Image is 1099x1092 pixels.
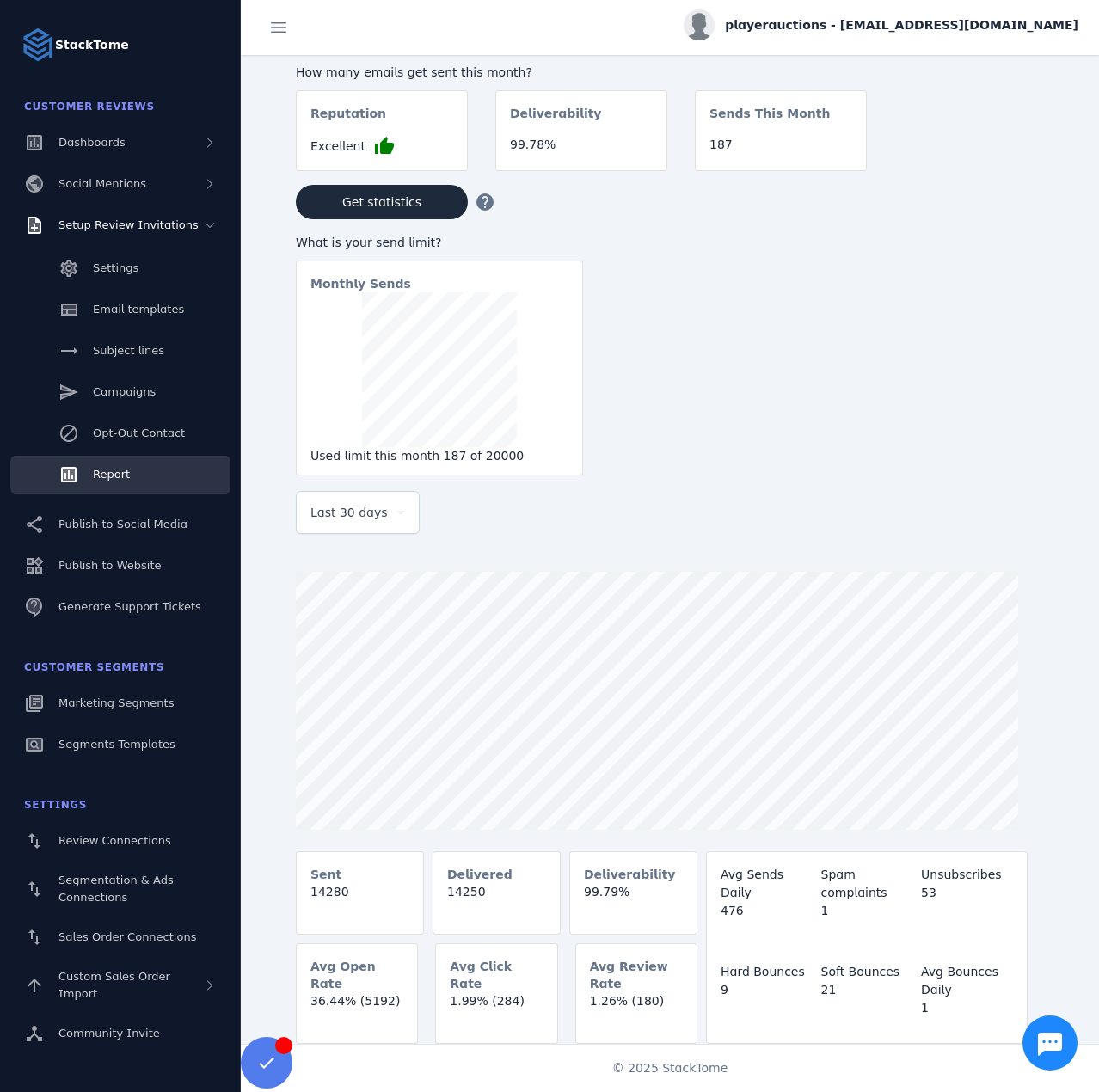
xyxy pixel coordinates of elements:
a: Sales Order Connections [10,918,230,956]
a: Publish to Social Media [10,506,230,543]
div: Avg Bounces Daily [921,963,1013,999]
a: Segmentation & Ads Connections [10,863,230,915]
mat-card-subtitle: Avg Click Rate [450,958,543,992]
a: Segments Templates [10,726,230,764]
mat-card-subtitle: Deliverability [584,866,676,883]
div: Spam complaints [821,866,913,902]
span: Subject lines [93,344,164,357]
a: Generate Support Tickets [10,588,230,626]
span: Marketing Segments [58,696,174,709]
span: Last 30 days [310,502,388,523]
span: Review Connections [58,834,171,847]
img: profile.jpg [684,9,715,40]
mat-card-content: 187 [696,136,866,168]
a: Settings [10,249,230,287]
span: Report [93,468,130,481]
button: playerauctions - [EMAIL_ADDRESS][DOMAIN_NAME] [684,9,1078,40]
span: Sales Order Connections [58,930,196,943]
span: Settings [24,799,87,811]
span: © 2025 StackTome [612,1059,728,1077]
span: Get statistics [342,196,421,208]
span: Dashboards [58,136,126,149]
div: 21 [821,981,913,999]
div: Used limit this month 187 of 20000 [310,447,568,465]
span: Email templates [93,303,184,316]
span: Social Mentions [58,177,146,190]
div: How many emails get sent this month? [296,64,867,82]
div: Unsubscribes [921,866,1013,884]
mat-card-content: 14280 [297,883,423,915]
mat-card-content: 99.79% [570,883,697,915]
a: Publish to Website [10,547,230,585]
a: Review Connections [10,822,230,860]
span: Community Invite [58,1027,160,1040]
div: 53 [921,884,1013,902]
mat-card-content: 1.99% (284) [436,992,556,1024]
mat-card-content: 1.26% (180) [576,992,697,1024]
mat-card-subtitle: Avg Review Rate [590,958,683,992]
span: Setup Review Invitations [58,218,199,231]
a: Email templates [10,291,230,328]
mat-card-subtitle: Monthly Sends [310,275,411,292]
span: Publish to Social Media [58,518,187,531]
strong: StackTome [55,36,129,54]
span: Generate Support Tickets [58,600,201,613]
mat-card-subtitle: Deliverability [510,105,602,136]
a: Campaigns [10,373,230,411]
div: 476 [721,902,813,920]
mat-card-subtitle: Reputation [310,105,386,136]
div: 9 [721,981,813,999]
div: 1 [821,902,913,920]
div: Avg Sends Daily [721,866,813,902]
span: Excellent [310,138,365,156]
span: Settings [93,261,138,274]
a: Community Invite [10,1015,230,1052]
div: Hard Bounces [721,963,813,981]
div: 1 [921,999,1013,1017]
span: Segments Templates [58,738,175,751]
div: Soft Bounces [821,963,913,981]
span: Campaigns [93,385,156,398]
div: What is your send limit? [296,234,583,252]
span: Customer Segments [24,661,164,673]
mat-card-subtitle: Sent [310,866,341,883]
mat-card-subtitle: Avg Open Rate [310,958,403,992]
span: Customer Reviews [24,101,155,113]
a: Opt-Out Contact [10,414,230,452]
button: Get statistics [296,185,468,219]
mat-icon: thumb_up [374,136,395,156]
mat-card-content: 14250 [433,883,560,915]
span: Publish to Website [58,559,161,572]
a: Subject lines [10,332,230,370]
span: Opt-Out Contact [93,426,185,439]
span: Custom Sales Order Import [58,970,170,1000]
mat-card-content: 36.44% (5192) [297,992,417,1024]
div: 99.78% [510,136,653,154]
mat-card-subtitle: Sends This Month [709,105,830,136]
a: Report [10,456,230,494]
img: Logo image [21,28,55,62]
a: Marketing Segments [10,684,230,722]
mat-card-subtitle: Delivered [447,866,513,883]
span: Segmentation & Ads Connections [58,874,174,904]
span: playerauctions - [EMAIL_ADDRESS][DOMAIN_NAME] [725,16,1078,34]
